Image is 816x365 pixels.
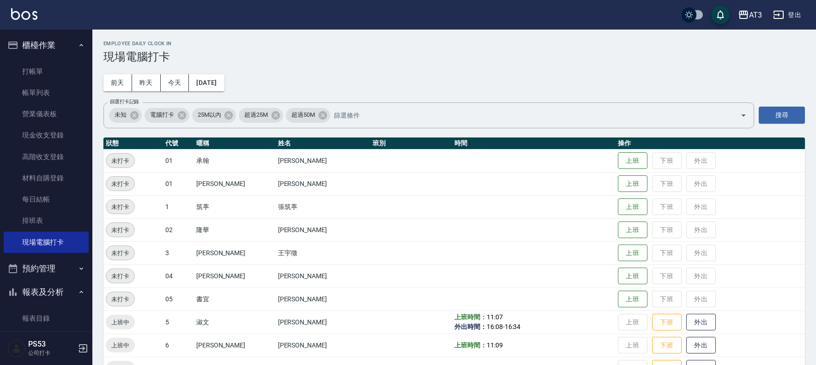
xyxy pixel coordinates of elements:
td: 張筑葶 [276,195,371,218]
img: Logo [11,8,37,20]
button: 下班 [652,337,682,354]
th: 代號 [163,138,194,150]
a: 帳單列表 [4,82,89,103]
th: 時間 [452,138,616,150]
button: 今天 [161,74,189,91]
button: 上班 [618,221,647,239]
td: 05 [163,287,194,311]
span: 未打卡 [106,156,134,166]
td: 1 [163,195,194,218]
th: 姓名 [276,138,371,150]
b: 上班時間： [454,341,487,349]
button: 昨天 [132,74,161,91]
button: Open [736,108,751,123]
button: 搜尋 [759,107,805,124]
h5: PS53 [28,340,75,349]
td: 隆華 [194,218,276,241]
td: 02 [163,218,194,241]
a: 現場電腦打卡 [4,232,89,253]
a: 材料自購登錄 [4,168,89,189]
a: 排班表 [4,210,89,231]
button: 上班 [618,152,647,169]
td: [PERSON_NAME] [194,334,276,357]
td: 承翰 [194,149,276,172]
td: [PERSON_NAME] [194,172,276,195]
button: 登出 [769,6,805,24]
button: AT3 [734,6,766,24]
p: 公司打卡 [28,349,75,357]
button: 上班 [618,291,647,308]
input: 篩選條件 [332,107,724,123]
td: [PERSON_NAME] [194,241,276,264]
td: 筑葶 [194,195,276,218]
span: 未打卡 [106,225,134,235]
b: 上班時間： [454,313,487,321]
button: save [711,6,730,24]
span: 上班中 [106,341,135,350]
td: [PERSON_NAME] [276,334,371,357]
span: 上班中 [106,317,135,327]
button: 上班 [618,198,647,215]
a: 營業儀表板 [4,103,89,125]
span: 25M以內 [192,110,227,120]
div: AT3 [749,9,762,21]
th: 操作 [616,138,805,150]
th: 狀態 [103,138,163,150]
span: 未知 [109,110,132,120]
b: 外出時間： [454,323,487,330]
span: 11:09 [487,341,503,349]
td: 5 [163,311,194,334]
h3: 現場電腦打卡 [103,50,805,63]
button: 報表及分析 [4,280,89,304]
td: [PERSON_NAME] [276,172,371,195]
td: [PERSON_NAME] [276,218,371,241]
button: 預約管理 [4,257,89,281]
span: 11:07 [487,313,503,321]
img: Person [7,339,26,358]
a: 現金收支登錄 [4,125,89,146]
span: 未打卡 [106,179,134,189]
a: 每日結帳 [4,189,89,210]
span: 超過50M [286,110,320,120]
a: 高階收支登錄 [4,146,89,168]
td: 淑文 [194,311,276,334]
span: 16:34 [505,323,521,330]
a: 店家日報表 [4,329,89,350]
label: 篩選打卡記錄 [110,98,139,105]
td: 3 [163,241,194,264]
td: [PERSON_NAME] [276,287,371,311]
button: 櫃檯作業 [4,33,89,57]
div: 電腦打卡 [145,108,189,123]
button: 上班 [618,175,647,192]
td: - [452,311,616,334]
th: 暱稱 [194,138,276,150]
td: [PERSON_NAME] [194,264,276,287]
button: [DATE] [189,74,224,91]
button: 上班 [618,245,647,262]
a: 報表目錄 [4,308,89,329]
button: 外出 [686,337,716,354]
button: 前天 [103,74,132,91]
td: 04 [163,264,194,287]
div: 超過25M [239,108,283,123]
button: 外出 [686,314,716,331]
td: 書宜 [194,287,276,311]
span: 未打卡 [106,202,134,212]
span: 未打卡 [106,294,134,304]
td: 01 [163,172,194,195]
th: 班別 [370,138,452,150]
h2: Employee Daily Clock In [103,41,805,47]
td: [PERSON_NAME] [276,264,371,287]
td: 01 [163,149,194,172]
td: [PERSON_NAME] [276,311,371,334]
div: 25M以內 [192,108,236,123]
div: 超過50M [286,108,330,123]
button: 上班 [618,268,647,285]
td: 6 [163,334,194,357]
div: 未知 [109,108,142,123]
td: 王宇徵 [276,241,371,264]
button: 下班 [652,314,682,331]
span: 超過25M [239,110,273,120]
span: 16:08 [487,323,503,330]
span: 未打卡 [106,248,134,258]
